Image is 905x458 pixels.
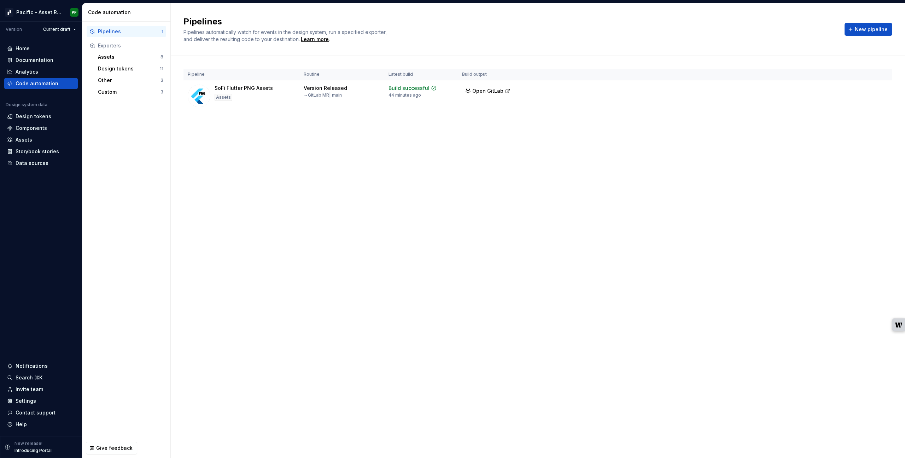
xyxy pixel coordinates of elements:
[4,43,78,54] a: Home
[16,160,48,167] div: Data sources
[95,75,166,86] button: Other3
[16,148,59,155] div: Storybook stories
[96,445,133,452] span: Give feedback
[389,85,430,92] div: Build successful
[4,55,78,66] a: Documentation
[98,53,160,61] div: Assets
[6,27,22,32] div: Version
[4,66,78,78] a: Analytics
[43,27,70,32] span: Current draft
[472,87,503,95] span: Open GitLab
[5,8,13,17] img: 8d0dbd7b-a897-4c39-8ca0-62fbda938e11.png
[215,85,273,92] div: SoFi Flutter PNG Assets
[4,158,78,169] a: Data sources
[215,94,232,101] div: Assets
[72,10,77,15] div: PP
[16,125,47,132] div: Components
[98,42,163,49] div: Exporters
[16,57,53,64] div: Documentation
[183,16,836,27] h2: Pipelines
[4,407,78,418] button: Contact support
[98,77,160,84] div: Other
[162,29,163,34] div: 1
[4,146,78,157] a: Storybook stories
[4,372,78,383] button: Search ⌘K
[183,69,299,80] th: Pipeline
[4,419,78,430] button: Help
[16,397,36,405] div: Settings
[98,28,162,35] div: Pipelines
[389,92,421,98] div: 44 minutes ago
[160,78,163,83] div: 3
[86,442,137,454] button: Give feedback
[160,54,163,60] div: 8
[16,113,51,120] div: Design tokens
[14,441,42,446] p: New release!
[4,78,78,89] a: Code automation
[88,9,168,16] div: Code automation
[4,122,78,134] a: Components
[845,23,892,36] button: New pipeline
[16,9,62,16] div: Pacific - Asset Repository (Illustrations)
[14,448,52,453] p: Introducing Portal
[300,37,330,42] span: .
[462,85,514,97] button: Open GitLab
[458,69,520,80] th: Build output
[329,92,331,98] span: |
[1,5,81,20] button: Pacific - Asset Repository (Illustrations)PP
[384,69,458,80] th: Latest build
[183,29,388,42] span: Pipelines automatically watch for events in the design system, run a specified exporter, and deli...
[16,386,43,393] div: Invite team
[98,65,160,72] div: Design tokens
[16,421,27,428] div: Help
[16,409,56,416] div: Contact support
[16,80,58,87] div: Code automation
[160,89,163,95] div: 3
[4,360,78,372] button: Notifications
[16,374,42,381] div: Search ⌘K
[304,85,347,92] div: Version Released
[98,88,160,96] div: Custom
[87,26,166,37] button: Pipelines1
[304,92,342,98] div: → GitLab MR main
[95,86,166,98] button: Custom3
[16,68,38,75] div: Analytics
[4,384,78,395] a: Invite team
[4,395,78,407] a: Settings
[95,51,166,63] button: Assets8
[95,63,166,74] button: Design tokens11
[855,26,888,33] span: New pipeline
[4,111,78,122] a: Design tokens
[16,136,32,143] div: Assets
[6,102,47,108] div: Design system data
[40,24,79,34] button: Current draft
[299,69,384,80] th: Routine
[16,45,30,52] div: Home
[160,66,163,71] div: 11
[462,89,514,95] a: Open GitLab
[301,36,329,43] a: Learn more
[4,134,78,145] a: Assets
[16,362,48,370] div: Notifications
